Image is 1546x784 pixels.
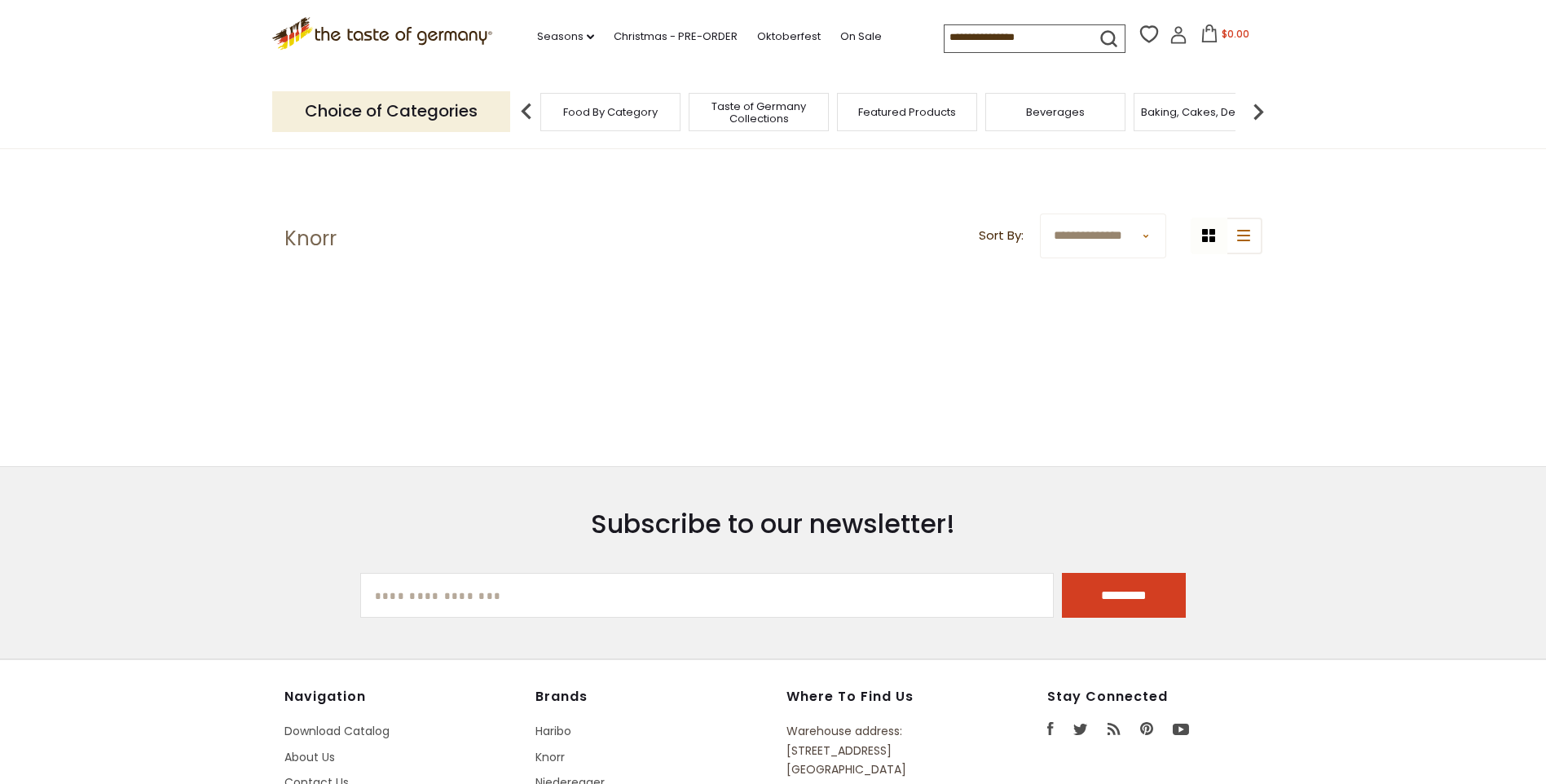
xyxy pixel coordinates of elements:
a: Baking, Cakes, Desserts [1141,106,1267,118]
h4: Stay Connected [1047,689,1262,705]
a: Featured Products [858,106,956,118]
a: Taste of Germany Collections [694,100,824,125]
label: Sort By: [979,226,1024,246]
a: Knorr [535,749,565,765]
a: Seasons [537,28,594,46]
a: Oktoberfest [757,28,821,46]
a: Beverages [1026,106,1085,118]
h3: Subscribe to our newsletter! [360,508,1186,540]
a: Food By Category [563,106,658,118]
a: Download Catalog [284,723,390,739]
p: Warehouse address: [STREET_ADDRESS] [GEOGRAPHIC_DATA] [786,722,972,779]
h4: Navigation [284,689,519,705]
a: Haribo [535,723,571,739]
img: previous arrow [510,95,543,128]
h1: Knorr [284,227,337,251]
h4: Brands [535,689,770,705]
a: About Us [284,749,335,765]
img: next arrow [1242,95,1275,128]
button: $0.00 [1191,24,1260,49]
a: On Sale [840,28,882,46]
h4: Where to find us [786,689,972,705]
a: Christmas - PRE-ORDER [614,28,738,46]
p: Choice of Categories [272,91,510,131]
span: $0.00 [1222,27,1249,41]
